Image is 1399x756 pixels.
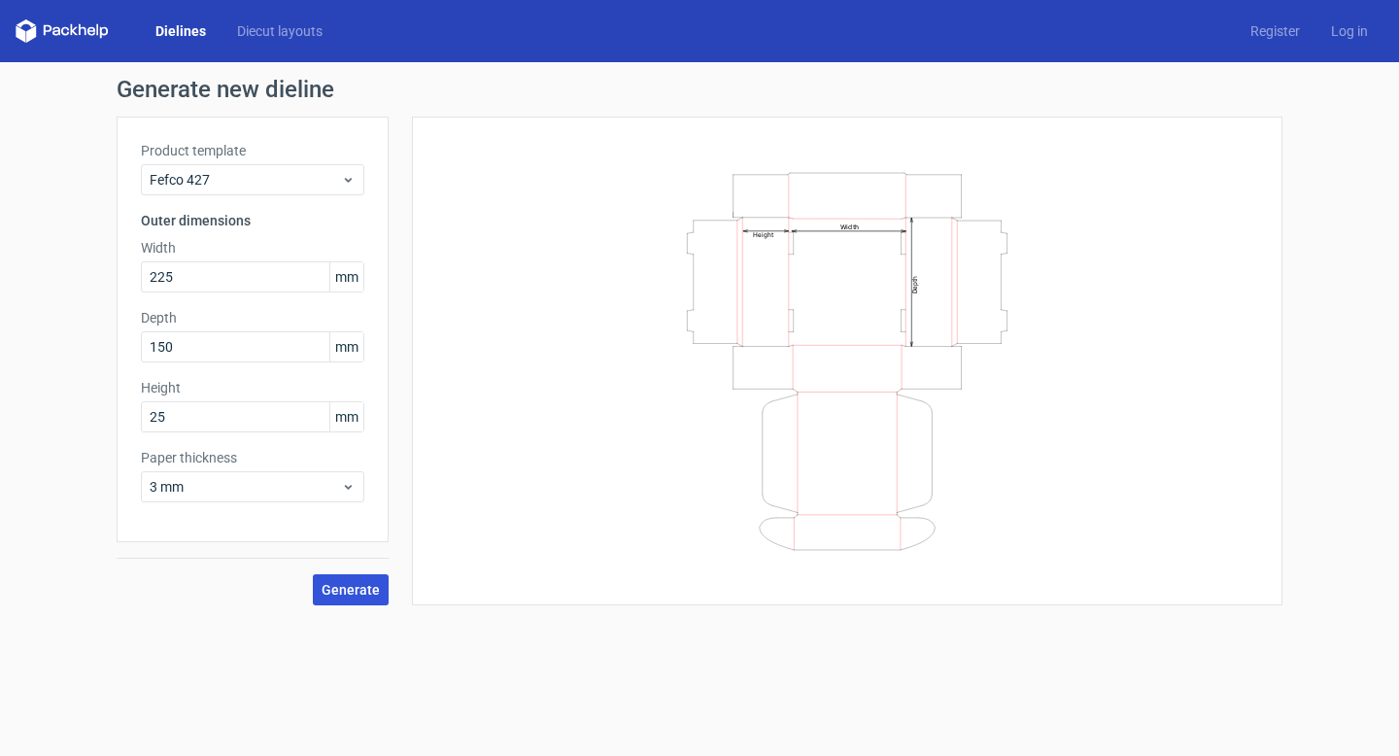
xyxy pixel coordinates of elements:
[329,332,363,361] span: mm
[141,238,364,258] label: Width
[150,477,341,497] span: 3 mm
[329,262,363,292] span: mm
[1235,21,1315,41] a: Register
[117,78,1282,101] h1: Generate new dieline
[911,275,919,292] text: Depth
[141,308,364,327] label: Depth
[140,21,222,41] a: Dielines
[150,170,341,189] span: Fefco 427
[329,402,363,431] span: mm
[840,222,859,230] text: Width
[141,141,364,160] label: Product template
[313,574,389,605] button: Generate
[1315,21,1383,41] a: Log in
[141,211,364,230] h3: Outer dimensions
[141,378,364,397] label: Height
[222,21,338,41] a: Diecut layouts
[322,583,380,597] span: Generate
[141,448,364,467] label: Paper thickness
[753,230,773,238] text: Height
